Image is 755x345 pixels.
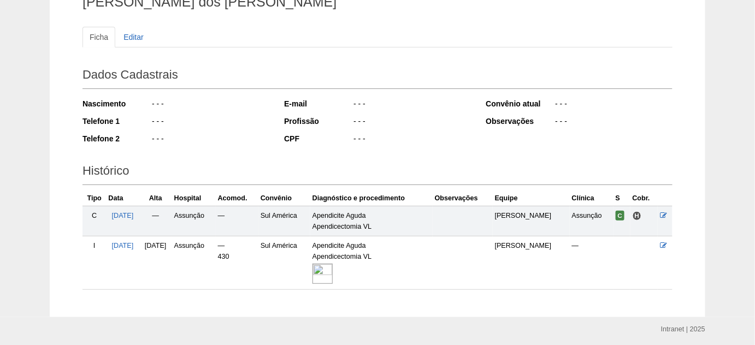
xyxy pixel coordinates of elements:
[570,191,614,206] th: Clínica
[216,236,258,289] td: — 430
[616,211,625,221] span: Confirmada
[284,98,352,109] div: E-mail
[486,98,554,109] div: Convênio atual
[85,240,104,251] div: I
[310,191,433,206] th: Diagnóstico e procedimento
[630,191,658,206] th: Cobr.
[82,160,673,185] h2: Histórico
[661,324,705,335] div: Intranet | 2025
[614,191,630,206] th: S
[82,98,151,109] div: Nascimento
[139,206,172,236] td: —
[85,210,104,221] div: C
[151,98,269,112] div: - - -
[570,236,614,289] td: —
[82,116,151,127] div: Telefone 1
[112,212,134,219] a: [DATE]
[493,236,570,289] td: [PERSON_NAME]
[433,191,493,206] th: Observações
[216,191,258,206] th: Acomod.
[82,64,673,89] h2: Dados Cadastrais
[116,27,151,47] a: Editar
[172,236,216,289] td: Assunção
[82,191,106,206] th: Tipo
[570,206,614,236] td: Assunção
[258,191,310,206] th: Convênio
[486,116,554,127] div: Observações
[172,206,216,236] td: Assunção
[82,27,115,47] a: Ficha
[258,206,310,236] td: Sul América
[82,133,151,144] div: Telefone 2
[258,236,310,289] td: Sul América
[352,116,471,129] div: - - -
[310,236,433,289] td: Apendicite Aguda Apendicectomia VL
[493,191,570,206] th: Equipe
[151,133,269,147] div: - - -
[151,116,269,129] div: - - -
[216,206,258,236] td: —
[554,98,673,112] div: - - -
[493,206,570,236] td: [PERSON_NAME]
[352,133,471,147] div: - - -
[284,116,352,127] div: Profissão
[145,242,167,249] span: [DATE]
[310,206,433,236] td: Apendicite Aguda Apendicectomia VL
[139,191,172,206] th: Alta
[172,191,216,206] th: Hospital
[352,98,471,112] div: - - -
[284,133,352,144] div: CPF
[554,116,673,129] div: - - -
[112,242,134,249] a: [DATE]
[633,211,642,221] span: Hospital
[106,191,139,206] th: Data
